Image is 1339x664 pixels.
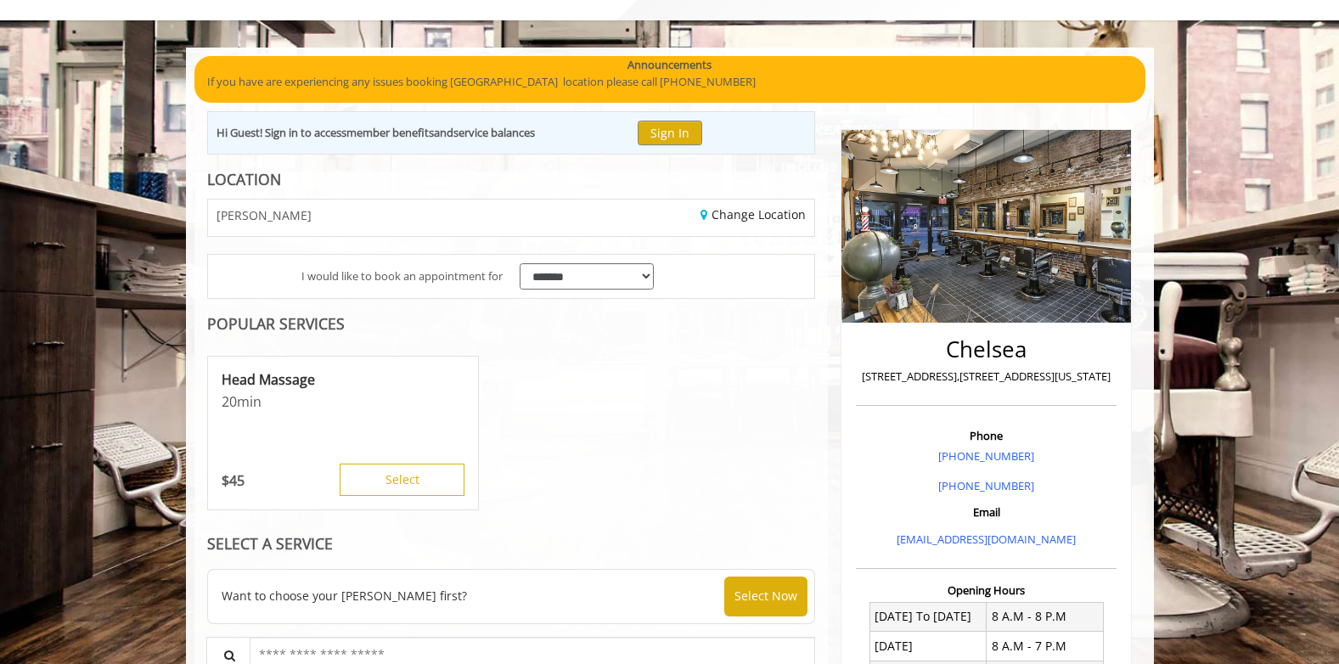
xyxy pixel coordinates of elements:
[869,632,987,661] td: [DATE]
[938,448,1034,464] a: [PHONE_NUMBER]
[638,121,702,145] button: Sign In
[938,478,1034,493] a: [PHONE_NUMBER]
[897,532,1076,547] a: [EMAIL_ADDRESS][DOMAIN_NAME]
[340,464,464,496] button: Select
[346,125,434,140] b: member benefits
[869,602,987,631] td: [DATE] To [DATE]
[987,602,1104,631] td: 8 A.M - 8 P.M
[453,125,535,140] b: service balances
[987,632,1104,661] td: 8 A.M - 7 P.M
[217,209,312,222] span: [PERSON_NAME]
[207,73,1133,91] p: If you have are experiencing any issues booking [GEOGRAPHIC_DATA] location please call [PHONE_NUM...
[207,169,281,189] b: LOCATION
[856,584,1117,596] h3: Opening Hours
[222,392,464,411] p: 20
[724,577,807,616] button: Select Now
[222,370,464,389] p: Head Massage
[207,536,816,552] div: SELECT A SERVICE
[860,506,1112,518] h3: Email
[207,313,345,334] b: POPULAR SERVICES
[700,206,806,222] a: Change Location
[860,337,1112,362] h2: Chelsea
[217,124,535,142] div: Hi Guest! Sign in to access and
[222,587,467,605] span: Want to choose your [PERSON_NAME] first?
[860,368,1112,385] p: [STREET_ADDRESS],[STREET_ADDRESS][US_STATE]
[237,392,262,411] span: min
[222,471,229,490] span: $
[860,430,1112,442] h3: Phone
[627,56,712,74] b: Announcements
[222,471,245,490] p: 45
[301,267,503,285] span: I would like to book an appointment for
